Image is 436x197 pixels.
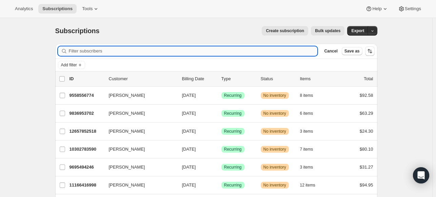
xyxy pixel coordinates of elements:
[70,146,103,153] p: 10302783590
[109,182,145,189] span: [PERSON_NAME]
[69,46,318,56] input: Filter subscribers
[360,147,373,152] span: $80.10
[300,109,321,118] button: 6 items
[109,92,145,99] span: [PERSON_NAME]
[70,75,373,82] div: IDCustomerBilling DateTypeStatusItemsTotal
[105,108,173,119] button: [PERSON_NAME]
[182,147,196,152] span: [DATE]
[263,182,286,188] span: No inventory
[182,75,216,82] p: Billing Date
[105,126,173,137] button: [PERSON_NAME]
[182,165,196,170] span: [DATE]
[263,93,286,98] span: No inventory
[300,182,315,188] span: 12 items
[300,91,321,100] button: 8 items
[224,165,242,170] span: Recurring
[300,180,323,190] button: 12 items
[182,182,196,188] span: [DATE]
[224,111,242,116] span: Recurring
[105,90,173,101] button: [PERSON_NAME]
[413,167,429,183] div: Open Intercom Messenger
[344,48,360,54] span: Save as
[365,46,375,56] button: Sort the results
[360,111,373,116] span: $63.29
[224,182,242,188] span: Recurring
[109,75,177,82] p: Customer
[78,4,103,14] button: Tools
[109,110,145,117] span: [PERSON_NAME]
[300,162,321,172] button: 3 items
[70,162,373,172] div: 9695494246[PERSON_NAME][DATE]SuccessRecurringWarningNo inventory3 items$31.27
[364,75,373,82] p: Total
[263,111,286,116] span: No inventory
[105,162,173,173] button: [PERSON_NAME]
[38,4,77,14] button: Subscriptions
[360,165,373,170] span: $31.27
[300,93,313,98] span: 8 items
[70,110,103,117] p: 9836953702
[300,127,321,136] button: 3 items
[263,165,286,170] span: No inventory
[361,4,392,14] button: Help
[70,75,103,82] p: ID
[360,93,373,98] span: $92.58
[70,182,103,189] p: 11166416998
[182,111,196,116] span: [DATE]
[300,165,313,170] span: 3 items
[61,62,77,68] span: Add filter
[224,93,242,98] span: Recurring
[263,129,286,134] span: No inventory
[221,75,255,82] div: Type
[360,182,373,188] span: $94.95
[347,26,368,36] button: Export
[182,129,196,134] span: [DATE]
[58,61,85,69] button: Add filter
[70,91,373,100] div: 9558556774[PERSON_NAME][DATE]SuccessRecurringWarningNo inventory8 items$92.58
[262,26,308,36] button: Create subscription
[263,147,286,152] span: No inventory
[300,129,313,134] span: 3 items
[300,145,321,154] button: 7 items
[70,92,103,99] p: 9558556774
[70,109,373,118] div: 9836953702[PERSON_NAME][DATE]SuccessRecurringWarningNo inventory6 items$63.29
[315,28,340,34] span: Bulk updates
[70,145,373,154] div: 10302783590[PERSON_NAME][DATE]SuccessRecurringWarningNo inventory7 items$80.10
[70,127,373,136] div: 12657852518[PERSON_NAME][DATE]SuccessRecurringWarningNo inventory3 items$24.30
[42,6,73,12] span: Subscriptions
[82,6,93,12] span: Tools
[321,47,340,55] button: Cancel
[394,4,425,14] button: Settings
[342,47,362,55] button: Save as
[109,128,145,135] span: [PERSON_NAME]
[300,147,313,152] span: 7 items
[261,75,295,82] p: Status
[105,144,173,155] button: [PERSON_NAME]
[360,129,373,134] span: $24.30
[324,48,337,54] span: Cancel
[300,111,313,116] span: 6 items
[109,164,145,171] span: [PERSON_NAME]
[266,28,304,34] span: Create subscription
[182,93,196,98] span: [DATE]
[224,129,242,134] span: Recurring
[351,28,364,34] span: Export
[300,75,334,82] div: Items
[70,128,103,135] p: 12657852518
[224,147,242,152] span: Recurring
[70,164,103,171] p: 9695494246
[109,146,145,153] span: [PERSON_NAME]
[105,180,173,191] button: [PERSON_NAME]
[70,180,373,190] div: 11166416998[PERSON_NAME][DATE]SuccessRecurringWarningNo inventory12 items$94.95
[372,6,381,12] span: Help
[405,6,421,12] span: Settings
[15,6,33,12] span: Analytics
[311,26,344,36] button: Bulk updates
[55,27,100,35] span: Subscriptions
[11,4,37,14] button: Analytics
